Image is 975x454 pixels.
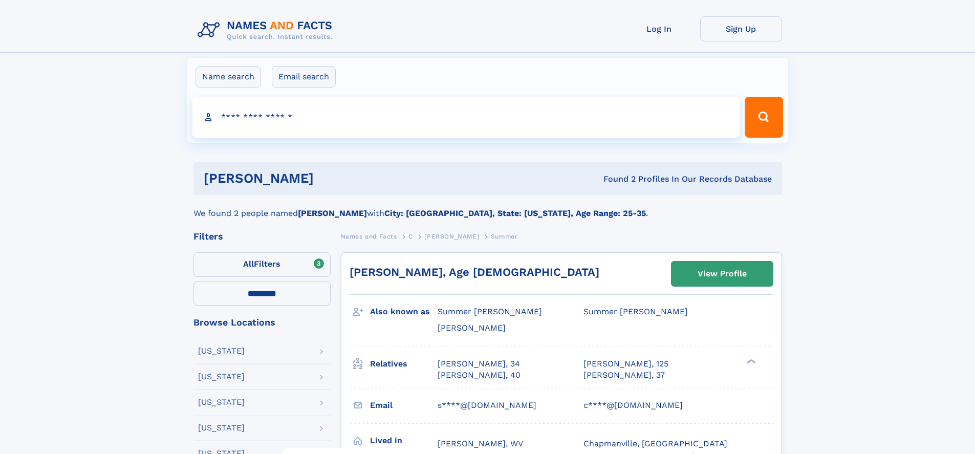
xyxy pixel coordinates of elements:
[370,397,438,414] h3: Email
[583,358,668,370] a: [PERSON_NAME], 125
[438,439,523,448] span: [PERSON_NAME], WV
[193,232,331,241] div: Filters
[370,303,438,320] h3: Also known as
[196,66,261,88] label: Name search
[438,370,521,381] a: [PERSON_NAME], 40
[408,233,413,240] span: C
[424,233,479,240] span: [PERSON_NAME]
[193,318,331,327] div: Browse Locations
[583,307,688,316] span: Summer [PERSON_NAME]
[583,370,665,381] a: [PERSON_NAME], 37
[370,432,438,449] h3: Lived in
[198,347,245,355] div: [US_STATE]
[341,230,397,243] a: Names and Facts
[671,262,773,286] a: View Profile
[198,424,245,432] div: [US_STATE]
[193,195,782,220] div: We found 2 people named with .
[193,16,341,44] img: Logo Names and Facts
[192,97,741,138] input: search input
[438,307,542,316] span: Summer [PERSON_NAME]
[424,230,479,243] a: [PERSON_NAME]
[198,373,245,381] div: [US_STATE]
[272,66,336,88] label: Email search
[408,230,413,243] a: C
[745,97,783,138] button: Search Button
[350,266,599,278] a: [PERSON_NAME], Age [DEMOGRAPHIC_DATA]
[204,172,459,185] h1: [PERSON_NAME]
[698,262,747,286] div: View Profile
[243,259,254,269] span: All
[193,252,331,277] label: Filters
[744,358,756,364] div: ❯
[298,208,367,218] b: [PERSON_NAME]
[438,358,520,370] a: [PERSON_NAME], 34
[384,208,646,218] b: City: [GEOGRAPHIC_DATA], State: [US_STATE], Age Range: 25-35
[459,174,772,185] div: Found 2 Profiles In Our Records Database
[618,16,700,41] a: Log In
[700,16,782,41] a: Sign Up
[491,233,518,240] span: Summer
[198,398,245,406] div: [US_STATE]
[438,323,506,333] span: [PERSON_NAME]
[583,439,727,448] span: Chapmanville, [GEOGRAPHIC_DATA]
[370,355,438,373] h3: Relatives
